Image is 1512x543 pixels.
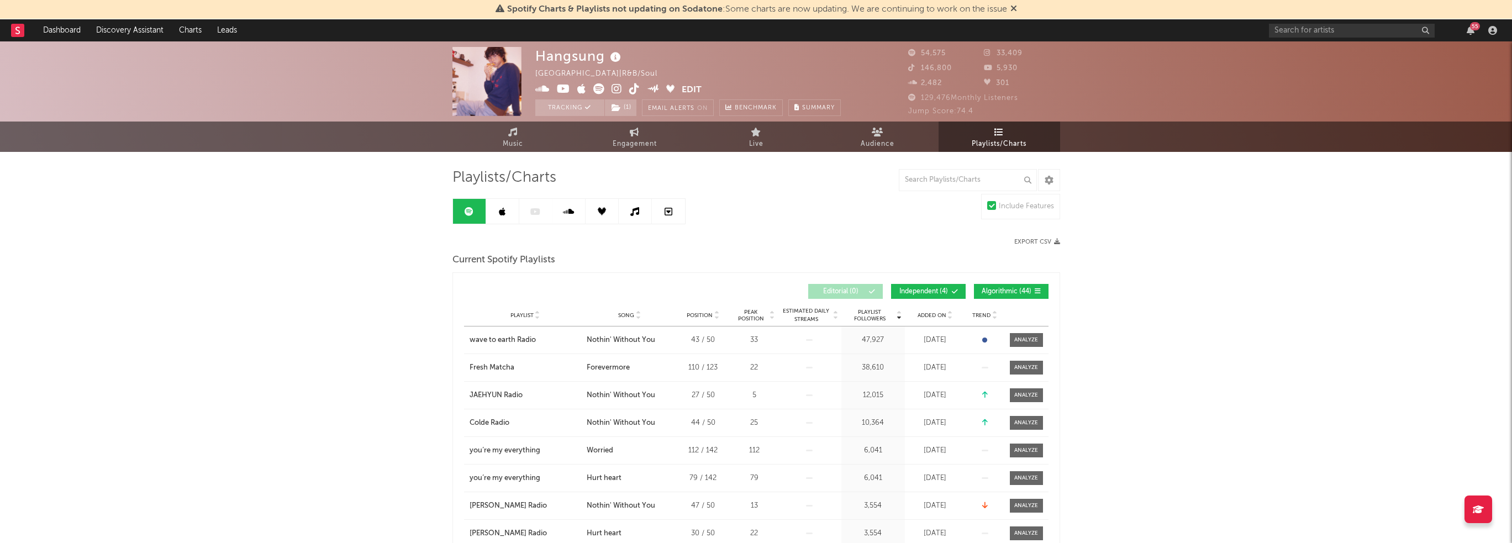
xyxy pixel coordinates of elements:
div: Hurt heart [587,528,621,539]
div: Worried [587,445,613,456]
div: Forevermore [587,362,630,373]
span: Playlists/Charts [452,171,556,184]
span: Trend [972,312,991,319]
div: [DATE] [908,390,963,401]
div: 47,927 [844,335,902,346]
div: [DATE] [908,445,963,456]
span: Live [749,138,763,151]
button: (1) [605,99,636,116]
span: Music [503,138,523,151]
div: [DATE] [908,473,963,484]
div: Nothin' Without You [587,335,655,346]
div: Hurt heart [587,473,621,484]
div: 27 / 50 [678,390,728,401]
a: Fresh Matcha [470,362,581,373]
div: [PERSON_NAME] Radio [470,528,547,539]
a: Music [452,122,574,152]
div: JAEHYUN Radio [470,390,523,401]
div: 47 / 50 [678,500,728,512]
span: Benchmark [735,102,777,115]
div: [DATE] [908,528,963,539]
a: Leads [209,19,245,41]
a: Dashboard [35,19,88,41]
button: Export CSV [1014,239,1060,245]
div: Include Features [999,200,1054,213]
a: Engagement [574,122,696,152]
div: 55 [1470,22,1480,30]
span: Added On [918,312,946,319]
div: 10,364 [844,418,902,429]
div: 38,610 [844,362,902,373]
div: Nothin' Without You [587,418,655,429]
button: Algorithmic(44) [974,284,1049,299]
span: 2,482 [908,80,942,87]
span: Summary [802,105,835,111]
div: you’re my everything [470,473,540,484]
a: you’re my everything [470,473,581,484]
div: 25 [734,418,775,429]
span: 146,800 [908,65,952,72]
span: Independent ( 4 ) [898,288,949,295]
div: 43 / 50 [678,335,728,346]
div: you’re my everything [470,445,540,456]
a: Playlists/Charts [939,122,1060,152]
span: Jump Score: 74.4 [908,108,973,115]
div: 22 [734,528,775,539]
span: Audience [861,138,894,151]
div: 44 / 50 [678,418,728,429]
button: Email AlertsOn [642,99,714,116]
span: 33,409 [984,50,1023,57]
a: Live [696,122,817,152]
span: Engagement [613,138,657,151]
div: Hangsung [535,47,624,65]
span: Estimated Daily Streams [781,307,832,324]
span: Playlist [510,312,534,319]
button: Tracking [535,99,604,116]
span: Algorithmic ( 44 ) [981,288,1032,295]
div: 6,041 [844,445,902,456]
span: Dismiss [1010,5,1017,14]
div: 79 / 142 [678,473,728,484]
div: wave to earth Radio [470,335,536,346]
a: Audience [817,122,939,152]
div: 6,041 [844,473,902,484]
div: 13 [734,500,775,512]
div: [DATE] [908,418,963,429]
span: Song [618,312,634,319]
div: 22 [734,362,775,373]
div: Colde Radio [470,418,509,429]
div: [PERSON_NAME] Radio [470,500,547,512]
span: 54,575 [908,50,946,57]
input: Search Playlists/Charts [899,169,1037,191]
a: Benchmark [719,99,783,116]
span: Current Spotify Playlists [452,254,555,267]
a: wave to earth Radio [470,335,581,346]
a: you’re my everything [470,445,581,456]
a: Colde Radio [470,418,581,429]
span: Editorial ( 0 ) [815,288,866,295]
span: 129,476 Monthly Listeners [908,94,1018,102]
span: ( 1 ) [604,99,637,116]
span: Position [687,312,713,319]
span: : Some charts are now updating. We are continuing to work on the issue [507,5,1007,14]
a: Discovery Assistant [88,19,171,41]
div: 30 / 50 [678,528,728,539]
a: [PERSON_NAME] Radio [470,528,581,539]
div: 110 / 123 [678,362,728,373]
div: 5 [734,390,775,401]
div: Fresh Matcha [470,362,514,373]
input: Search for artists [1269,24,1435,38]
div: [DATE] [908,500,963,512]
div: 3,554 [844,500,902,512]
div: [DATE] [908,362,963,373]
div: Nothin' Without You [587,500,655,512]
div: 112 / 142 [678,445,728,456]
div: Nothin' Without You [587,390,655,401]
span: Spotify Charts & Playlists not updating on Sodatone [507,5,723,14]
span: Playlists/Charts [972,138,1026,151]
span: 5,930 [984,65,1018,72]
div: 33 [734,335,775,346]
button: Independent(4) [891,284,966,299]
div: [GEOGRAPHIC_DATA] | R&B/Soul [535,67,670,81]
span: Playlist Followers [844,309,895,322]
